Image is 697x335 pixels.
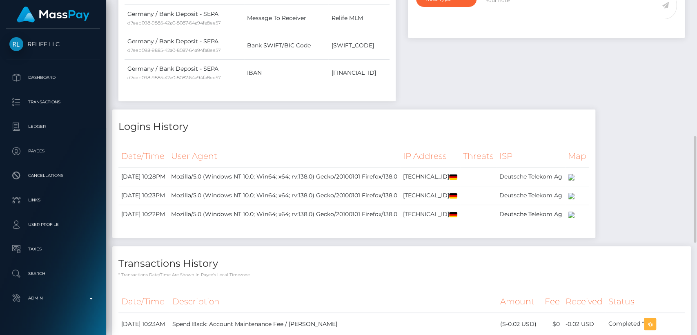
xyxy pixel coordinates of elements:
[9,121,97,133] p: Ledger
[9,268,97,280] p: Search
[9,243,97,255] p: Taxes
[328,32,389,59] td: [SWIFT_CODE]
[400,145,460,167] th: IP Address
[449,193,457,198] img: de.png
[17,7,89,22] img: MassPay Logo
[125,59,244,87] td: Germany / Bank Deposit - SEPA
[244,32,328,59] td: Bank SWIFT/BIC Code
[125,4,244,32] td: Germany / Bank Deposit - SEPA
[168,186,400,205] td: Mozilla/5.0 (Windows NT 10.0; Win64; x64; rv:138.0) Gecko/20100101 Firefox/138.0
[118,272,685,278] p: * Transactions date/time are shown in payee's local timezone
[400,167,460,186] td: [TECHNICAL_ID]
[9,170,97,182] p: Cancellations
[497,205,565,224] td: Deutsche Telekom Ag
[328,4,389,32] td: Relife MLM
[125,32,244,59] td: Germany / Bank Deposit - SEPA
[6,116,100,137] a: Ledger
[6,165,100,186] a: Cancellations
[6,141,100,161] a: Payees
[118,257,685,271] h4: Transactions History
[449,174,457,179] img: de.png
[118,167,168,186] td: [DATE] 10:28PM
[497,145,565,167] th: ISP
[169,290,497,313] th: Description
[9,37,23,51] img: RELIFE LLC
[460,145,497,167] th: Threats
[9,219,97,231] p: User Profile
[9,292,97,304] p: Admin
[6,190,100,210] a: Links
[6,67,100,88] a: Dashboard
[497,167,565,186] td: Deutsche Telekom Ag
[568,174,575,181] img: 200x100
[497,290,542,313] th: Amount
[9,194,97,206] p: Links
[6,239,100,259] a: Taxes
[9,71,97,84] p: Dashboard
[449,212,457,217] img: de.png
[127,20,220,26] small: d7eeb098-9885-42a0-8087-64a94fa8ee57
[568,212,575,218] img: 200x100
[168,205,400,224] td: Mozilla/5.0 (Windows NT 10.0; Win64; x64; rv:138.0) Gecko/20100101 Firefox/138.0
[9,145,97,157] p: Payees
[244,59,328,87] td: IBAN
[542,290,563,313] th: Fee
[127,75,220,80] small: d7eeb098-9885-42a0-8087-64a94fa8ee57
[568,193,575,199] img: 200x100
[244,4,328,32] td: Message To Receiver
[6,92,100,112] a: Transactions
[400,205,460,224] td: [TECHNICAL_ID]
[118,290,169,313] th: Date/Time
[563,290,606,313] th: Received
[400,186,460,205] td: [TECHNICAL_ID]
[6,288,100,308] a: Admin
[6,40,100,48] span: RELIFE LLC
[118,205,168,224] td: [DATE] 10:22PM
[168,167,400,186] td: Mozilla/5.0 (Windows NT 10.0; Win64; x64; rv:138.0) Gecko/20100101 Firefox/138.0
[118,145,168,167] th: Date/Time
[118,120,589,134] h4: Logins History
[118,186,168,205] td: [DATE] 10:23PM
[328,59,389,87] td: [FINANCIAL_ID]
[127,47,220,53] small: d7eeb098-9885-42a0-8087-64a94fa8ee57
[6,214,100,235] a: User Profile
[9,96,97,108] p: Transactions
[497,186,565,205] td: Deutsche Telekom Ag
[606,290,685,313] th: Status
[565,145,589,167] th: Map
[168,145,400,167] th: User Agent
[6,264,100,284] a: Search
